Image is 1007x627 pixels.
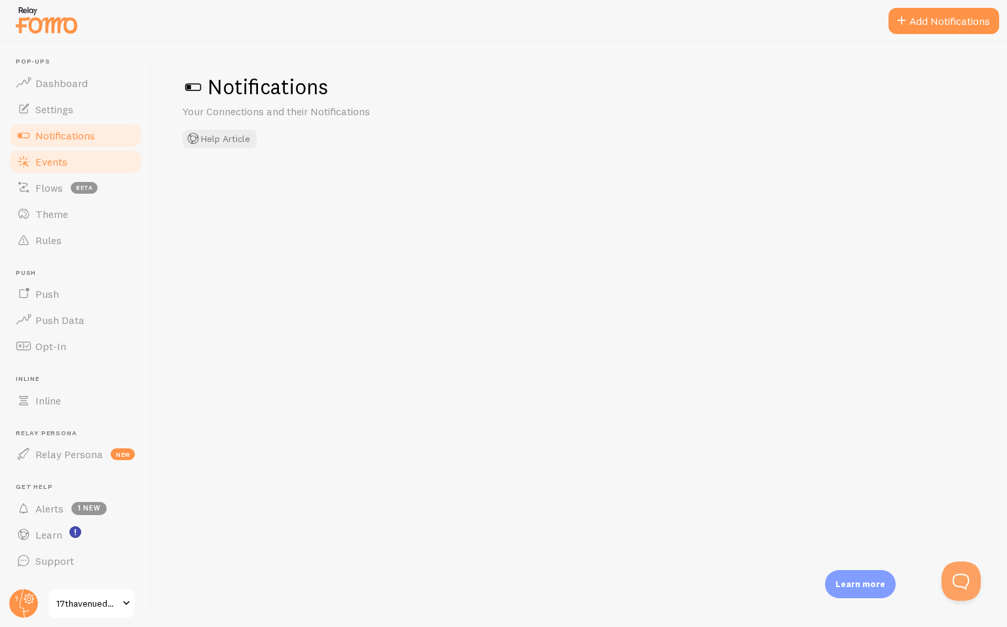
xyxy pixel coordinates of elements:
a: Opt-In [8,333,143,359]
a: Notifications [8,122,143,149]
span: Theme [35,207,68,221]
span: 1 new [71,502,107,515]
a: Flows beta [8,175,143,201]
span: Inline [16,375,143,384]
a: Settings [8,96,143,122]
span: Push Data [35,313,84,327]
span: Learn [35,528,62,541]
img: fomo-relay-logo-orange.svg [14,3,79,37]
p: Your Connections and their Notifications [183,104,497,119]
span: Inline [35,394,61,407]
iframe: Help Scout Beacon - Open [942,562,981,601]
a: Push [8,281,143,307]
a: Dashboard [8,70,143,96]
span: Flows [35,181,63,194]
span: Push [16,269,143,278]
span: Opt-In [35,340,66,353]
a: Events [8,149,143,175]
span: Settings [35,103,73,116]
p: Learn more [835,578,885,590]
span: Relay Persona [35,448,103,461]
div: Learn more [825,570,896,598]
span: new [111,448,135,460]
span: Dashboard [35,77,88,90]
svg: <p>Watch New Feature Tutorials!</p> [69,526,81,538]
a: Theme [8,201,143,227]
span: Support [35,554,74,567]
span: Push [35,287,59,300]
button: Help Article [183,130,257,148]
span: Alerts [35,502,64,515]
span: Rules [35,234,62,247]
a: Inline [8,387,143,414]
span: Pop-ups [16,58,143,66]
span: Relay Persona [16,429,143,438]
a: Push Data [8,307,143,333]
a: Learn [8,522,143,548]
span: Get Help [16,483,143,492]
span: 17thavenuedesigns [56,596,119,611]
span: Notifications [35,129,95,142]
a: Alerts 1 new [8,495,143,522]
span: beta [71,182,98,194]
a: Relay Persona new [8,441,143,467]
a: Support [8,548,143,574]
a: 17thavenuedesigns [47,588,136,619]
span: Events [35,155,67,168]
h1: Notifications [183,73,976,100]
a: Rules [8,227,143,253]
